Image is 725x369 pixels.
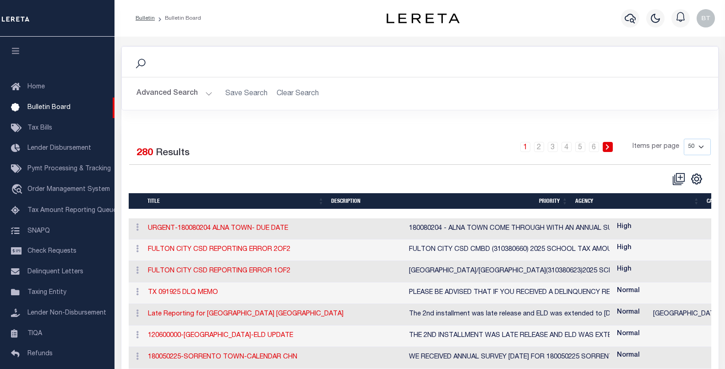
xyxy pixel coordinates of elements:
[409,331,610,341] div: THE 2ND INSTALLMENT WAS LATE RELEASE AND ELD WAS EXTENDED TO [DATE]. THE AGENCY IS REQUIRING 3RD ...
[136,148,153,158] span: 280
[156,146,190,161] label: Results
[617,329,640,339] label: Normal
[27,330,42,336] span: TIQA
[409,288,610,298] div: PLEASE BE ADVISED THAT IF YOU RECEIVED A DELINQUENCY REPORT FOR THE STATE OF [US_STATE] DATED [DA...
[617,308,640,318] label: Normal
[409,309,610,320] div: The 2nd installment was late release and ELD was extended to [DATE]. The agency is requiring 3rd ...
[589,142,599,152] a: 6
[535,193,572,209] th: Priority: activate to sort column ascending
[27,310,106,316] span: Lender Non-Disbursement
[148,332,293,339] a: 120600000-[GEOGRAPHIC_DATA]-ELD UPDATE
[327,193,535,209] th: description
[27,289,66,296] span: Taxing Entity
[617,351,640,361] label: Normal
[148,246,290,253] a: FULTON CITY CSD REPORTING ERROR 2OF2
[27,166,111,172] span: Pymt Processing & Tracking
[11,184,26,196] i: travel_explore
[136,16,155,21] a: Bulletin
[409,245,610,255] div: FULTON CITY CSD CMBD (310380660) 2025 SCHOOL TAX AMOUNTS REPORTED [DATE] - [DATE] VIA JOBS NY2514...
[561,142,572,152] a: 4
[144,193,327,209] th: Title: activate to sort column ascending
[27,207,117,214] span: Tax Amount Reporting Queue
[27,84,45,90] span: Home
[572,193,703,209] th: Agency: activate to sort column ascending
[148,354,297,360] a: 180050225-SORRENTO TOWN-CALENDAR CHN
[520,142,530,152] a: 1
[27,104,71,111] span: Bulletin Board
[148,225,288,232] a: URGENT-180080204 ALNA TOWN- DUE DATE
[409,353,610,363] div: WE RECEIVED ANNUAL SURVEY [DATE] FOR 180050225 SORRENTO TOWN. SURVEY INDICATES THAT FOR TAX YEAR ...
[27,351,53,357] span: Refunds
[27,125,52,131] span: Tax Bills
[617,286,640,296] label: Normal
[387,13,460,23] img: logo-dark.svg
[27,228,50,234] span: SNAPQ
[575,142,585,152] a: 5
[617,243,632,253] label: High
[697,9,715,27] img: svg+xml;base64,PHN2ZyB4bWxucz0iaHR0cDovL3d3dy53My5vcmcvMjAwMC9zdmciIHBvaW50ZXItZXZlbnRzPSJub25lIi...
[409,224,610,234] div: 180080204 - ALNA TOWN COME THROUGH WITH AN ANNUAL SURVEY. SURVEY STATES THE DUE DATE IS LISTED AS...
[136,85,213,103] button: Advanced Search
[148,268,290,274] a: FULTON CITY CSD REPORTING ERROR 1OF2
[27,269,83,275] span: Delinquent Letters
[409,266,610,277] div: [GEOGRAPHIC_DATA]/[GEOGRAPHIC_DATA](310380623)2025 SCHOOL TAX AMOUNTS REPORTED [DATE] VIA JOB NY2...
[27,248,76,255] span: Check Requests
[27,186,110,193] span: Order Management System
[617,265,632,275] label: High
[148,289,218,296] a: TX 091925 DLQ MEMO
[548,142,558,152] a: 3
[148,311,343,317] a: Late Reporting for [GEOGRAPHIC_DATA] [GEOGRAPHIC_DATA]
[155,14,201,22] li: Bulletin Board
[27,145,91,152] span: Lender Disbursement
[632,142,679,152] span: Items per page
[617,222,632,232] label: High
[534,142,544,152] a: 2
